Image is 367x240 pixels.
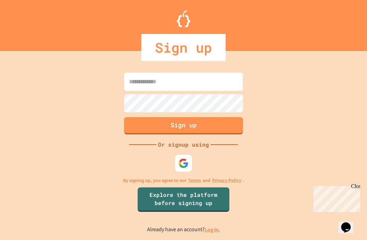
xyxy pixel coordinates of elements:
[124,117,243,134] button: Sign up
[147,225,220,234] p: Already have an account?
[311,183,360,212] iframe: chat widget
[205,226,220,233] a: Log in.
[156,141,211,149] div: Or signup using
[141,34,226,61] div: Sign up
[338,213,360,233] iframe: chat widget
[188,177,201,184] a: Terms
[3,3,47,43] div: Chat with us now!Close
[178,158,189,168] img: google-icon.svg
[123,177,244,184] p: By signing up, you agree to our and .
[177,10,190,27] img: Logo.svg
[138,187,229,212] a: Explore the platform before signing up
[212,177,241,184] a: Privacy Policy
